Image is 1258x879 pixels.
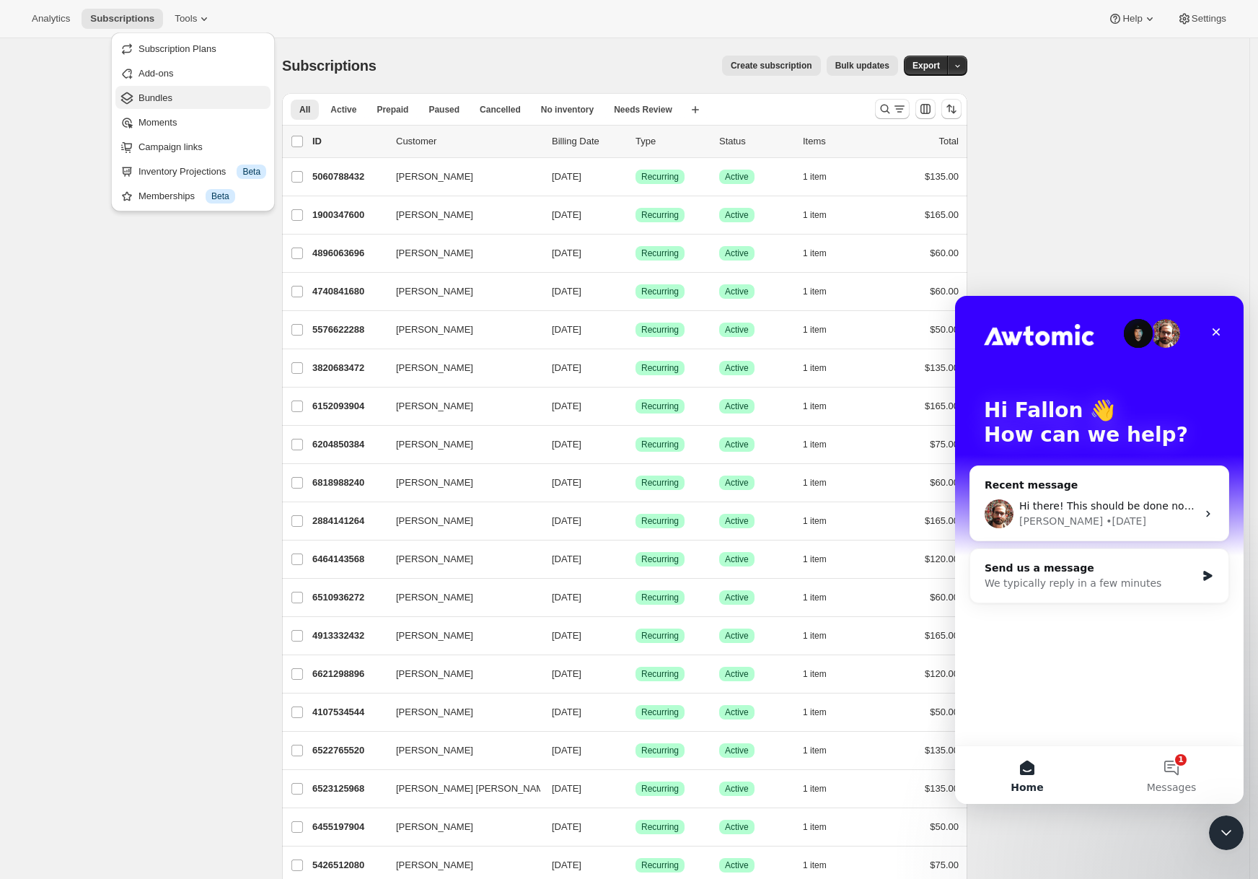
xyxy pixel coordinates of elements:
[725,860,749,871] span: Active
[396,399,473,414] span: [PERSON_NAME]
[312,705,384,720] p: 4107534544
[312,243,959,263] div: 4896063696[PERSON_NAME][DATE]SuccessRecurringSuccessActive1 item$60.00
[242,166,260,178] span: Beta
[803,511,843,531] button: 1 item
[387,165,532,188] button: [PERSON_NAME]
[552,860,581,870] span: [DATE]
[803,668,827,680] span: 1 item
[725,630,749,642] span: Active
[312,514,384,528] p: 2884141264
[312,434,959,455] div: 6204850384[PERSON_NAME][DATE]SuccessRecurringSuccessActive1 item$75.00
[641,324,679,336] span: Recurring
[387,739,532,762] button: [PERSON_NAME]
[725,554,749,565] span: Active
[641,707,679,718] span: Recurring
[684,100,707,120] button: Create new view
[722,56,821,76] button: Create subscription
[641,171,679,183] span: Recurring
[803,473,843,493] button: 1 item
[282,58,377,74] span: Subscriptions
[115,159,270,183] button: Inventory Projections
[641,515,679,527] span: Recurring
[312,552,384,567] p: 6464143568
[396,476,473,490] span: [PERSON_NAME]
[803,783,827,795] span: 1 item
[1122,13,1142,25] span: Help
[387,357,532,380] button: [PERSON_NAME]
[552,821,581,832] span: [DATE]
[725,668,749,680] span: Active
[115,184,270,207] button: Memberships
[428,104,459,115] span: Paused
[138,117,177,128] span: Moments
[552,401,581,411] span: [DATE]
[312,626,959,646] div: 4913332432[PERSON_NAME][DATE]SuccessRecurringSuccessActive1 item$165.00
[641,592,679,603] span: Recurring
[930,821,959,832] span: $50.00
[330,104,356,115] span: Active
[725,783,749,795] span: Active
[312,167,959,187] div: 5060788432[PERSON_NAME][DATE]SuccessRecurringSuccessActive1 item$135.00
[725,821,749,833] span: Active
[1099,9,1165,29] button: Help
[552,745,581,756] span: [DATE]
[641,248,679,259] span: Recurring
[387,815,532,839] button: [PERSON_NAME]
[925,783,959,794] span: $135.00
[803,702,843,722] button: 1 item
[138,43,216,54] span: Subscription Plans
[312,817,959,837] div: 6455197904[PERSON_NAME][DATE]SuccessRecurringSuccessActive1 item$50.00
[387,854,532,877] button: [PERSON_NAME]
[803,286,827,297] span: 1 item
[912,60,940,71] span: Export
[175,13,197,25] span: Tools
[725,248,749,259] span: Active
[803,243,843,263] button: 1 item
[312,549,959,569] div: 6464143568[PERSON_NAME][DATE]SuccessRecurringSuccessActive1 item$120.00
[396,134,540,149] p: Customer
[312,134,959,149] div: IDCustomerBilling DateTypeStatusItemsTotal
[803,554,827,565] span: 1 item
[312,473,959,493] div: 6818988240[PERSON_NAME][DATE]SuccessRecurringSuccessActive1 item$60.00
[803,817,843,837] button: 1 item
[396,667,473,681] span: [PERSON_NAME]
[915,99,936,119] button: Customize table column order and visibility
[552,324,581,335] span: [DATE]
[731,60,812,71] span: Create subscription
[387,318,532,341] button: [PERSON_NAME]
[641,209,679,221] span: Recurring
[312,361,384,375] p: 3820683472
[312,855,959,875] div: 5426512080[PERSON_NAME][DATE]SuccessRecurringSuccessActive1 item$75.00
[641,860,679,871] span: Recurring
[725,324,749,336] span: Active
[387,510,532,533] button: [PERSON_NAME]
[875,99,910,119] button: Search and filter results
[396,323,473,337] span: [PERSON_NAME]
[803,205,843,225] button: 1 item
[312,702,959,722] div: 4107534544[PERSON_NAME][DATE]SuccessRecurringSuccessActive1 item$50.00
[925,401,959,411] span: $165.00
[312,246,384,261] p: 4896063696
[641,477,679,489] span: Recurring
[930,707,959,717] span: $50.00
[925,171,959,182] span: $135.00
[396,246,473,261] span: [PERSON_NAME]
[803,592,827,603] span: 1 item
[725,171,749,183] span: Active
[803,477,827,489] span: 1 item
[138,165,266,179] div: Inventory Projections
[115,61,270,84] button: Add-ons
[552,707,581,717] span: [DATE]
[803,587,843,608] button: 1 item
[725,745,749,756] span: Active
[312,511,959,531] div: 2884141264[PERSON_NAME][DATE]SuccessRecurringSuccessActive1 item$165.00
[725,707,749,718] span: Active
[1169,9,1235,29] button: Settings
[115,86,270,109] button: Bundles
[925,668,959,679] span: $120.00
[312,134,384,149] p: ID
